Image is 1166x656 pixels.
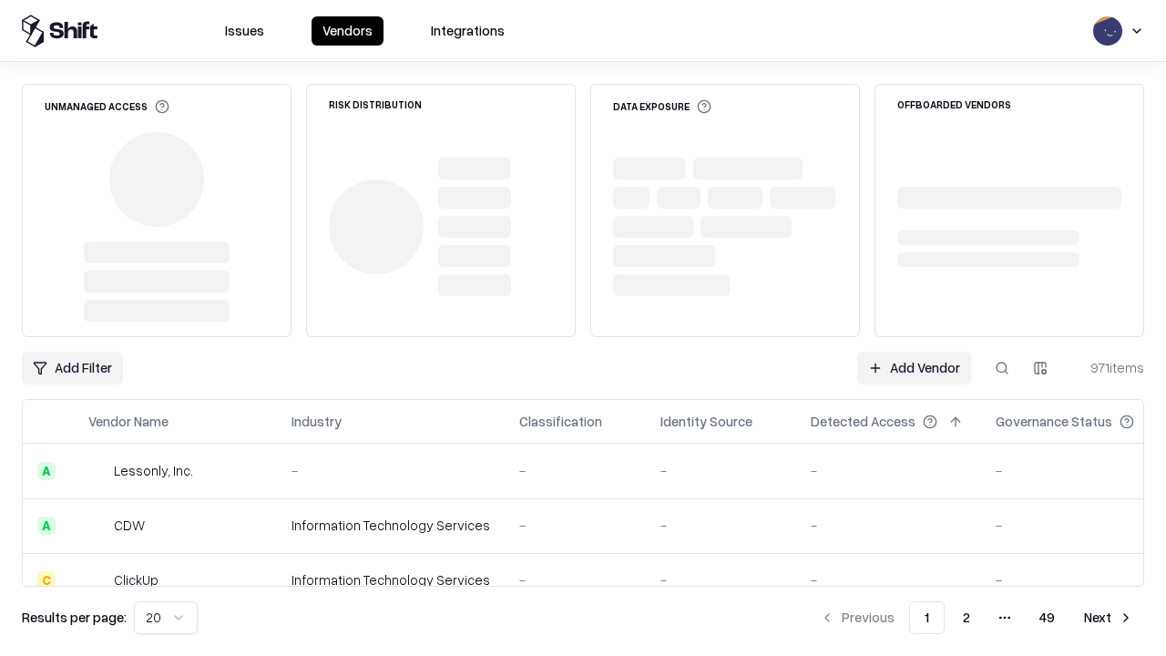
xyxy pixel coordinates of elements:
[214,16,275,46] button: Issues
[45,99,169,114] div: Unmanaged Access
[1073,601,1144,634] button: Next
[37,571,56,589] div: C
[1025,601,1069,634] button: 49
[88,462,107,480] img: Lessonly, Inc.
[660,461,782,480] div: -
[291,516,490,535] div: Information Technology Services
[660,516,782,535] div: -
[88,571,107,589] img: ClickUp
[312,16,384,46] button: Vendors
[37,517,56,535] div: A
[996,516,1163,535] div: -
[519,516,631,535] div: -
[114,570,159,589] div: ClickUp
[114,516,145,535] div: CDW
[811,461,967,480] div: -
[519,570,631,589] div: -
[88,412,169,431] div: Vendor Name
[88,517,107,535] img: CDW
[519,412,602,431] div: Classification
[291,570,490,589] div: Information Technology Services
[291,461,490,480] div: -
[22,608,127,627] p: Results per page:
[996,461,1163,480] div: -
[329,99,422,109] div: Risk Distribution
[420,16,516,46] button: Integrations
[948,601,985,634] button: 2
[1071,358,1144,377] div: 971 items
[22,352,123,384] button: Add Filter
[811,412,915,431] div: Detected Access
[996,412,1112,431] div: Governance Status
[291,412,342,431] div: Industry
[114,461,193,480] div: Lessonly, Inc.
[37,462,56,480] div: A
[519,461,631,480] div: -
[809,601,1144,634] nav: pagination
[613,99,711,114] div: Data Exposure
[660,412,752,431] div: Identity Source
[909,601,945,634] button: 1
[897,99,1011,109] div: Offboarded Vendors
[811,516,967,535] div: -
[996,570,1163,589] div: -
[811,570,967,589] div: -
[660,570,782,589] div: -
[857,352,971,384] a: Add Vendor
